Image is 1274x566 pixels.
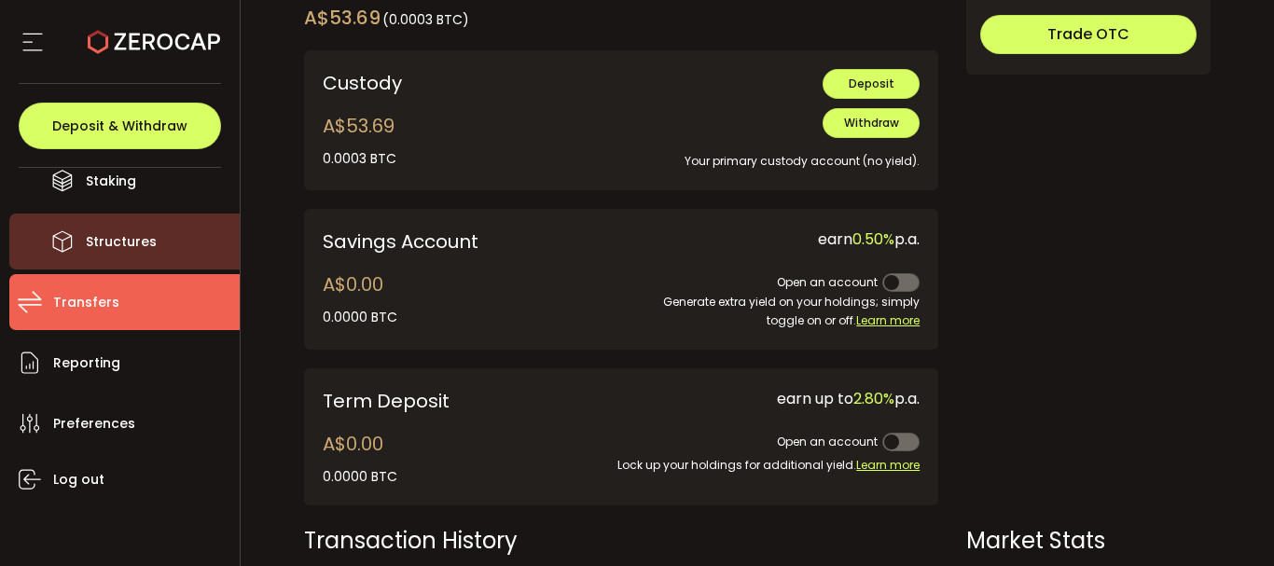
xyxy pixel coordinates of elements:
span: earn p.a. [818,228,920,250]
span: Deposit & Withdraw [52,119,187,132]
span: Staking [86,168,136,195]
span: Reporting [53,350,120,377]
div: A$53.69 [323,112,396,169]
div: Custody [323,69,561,97]
span: Structures [86,228,157,255]
div: Transaction History [304,524,939,557]
div: Savings Account [323,228,607,255]
span: Learn more [856,312,920,328]
div: 0.0000 BTC [323,467,397,487]
button: Deposit & Withdraw [19,103,221,149]
span: Log out [53,466,104,493]
div: 0.0003 BTC [323,149,396,169]
div: 0.0000 BTC [323,308,397,327]
span: Withdraw [844,115,899,131]
div: Market Stats [966,524,1211,557]
div: A$0.00 [323,430,397,487]
div: A$53.69 [304,4,469,32]
span: (0.0003 BTC) [382,10,469,29]
span: Deposit [849,76,894,91]
span: Preferences [53,410,135,437]
div: Your primary custody account (no yield). [589,138,920,171]
span: Trade OTC [1047,23,1129,45]
div: Term Deposit [323,387,561,415]
span: Transfers [53,289,119,316]
span: Open an account [777,434,878,449]
span: 0.50% [852,228,894,250]
span: 2.80% [853,388,894,409]
span: earn up to p.a. [777,388,920,409]
div: Lock up your holdings for additional yield. [589,456,920,475]
span: Learn more [856,457,920,473]
button: Withdraw [823,108,920,138]
div: Generate extra yield on your holdings; simply toggle on or off. [635,293,920,330]
div: A$0.00 [323,270,397,327]
button: Trade OTC [980,15,1197,54]
span: Open an account [777,274,878,290]
iframe: Chat Widget [1181,476,1274,566]
button: Deposit [823,69,920,99]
